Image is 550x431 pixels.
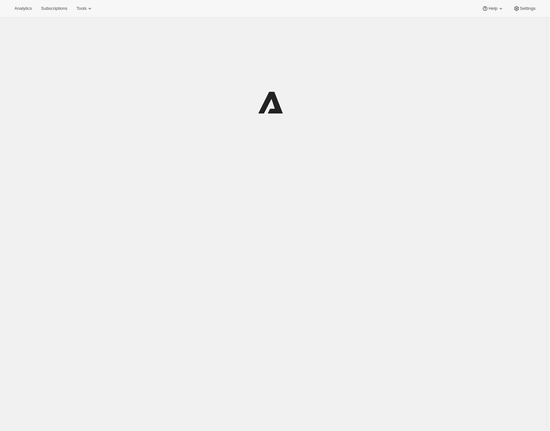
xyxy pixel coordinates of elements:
span: Help [488,6,497,11]
button: Subscriptions [37,4,71,13]
button: Settings [509,4,540,13]
span: Settings [520,6,536,11]
button: Tools [72,4,97,13]
span: Tools [76,6,87,11]
span: Analytics [14,6,32,11]
button: Help [478,4,508,13]
span: Subscriptions [41,6,67,11]
button: Analytics [10,4,36,13]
